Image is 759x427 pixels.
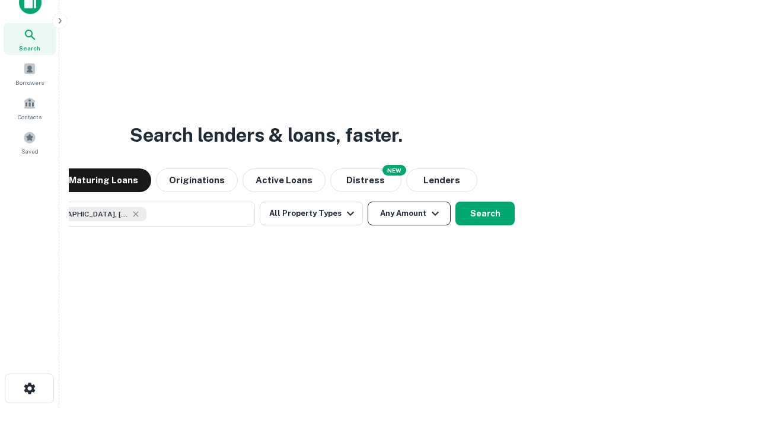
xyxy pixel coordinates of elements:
span: Saved [21,146,39,156]
button: Active Loans [243,168,326,192]
button: All Property Types [260,202,363,225]
a: Borrowers [4,58,56,90]
span: [GEOGRAPHIC_DATA], [GEOGRAPHIC_DATA], [GEOGRAPHIC_DATA] [40,209,129,219]
button: Maturing Loans [56,168,151,192]
button: [GEOGRAPHIC_DATA], [GEOGRAPHIC_DATA], [GEOGRAPHIC_DATA] [18,202,255,227]
iframe: Chat Widget [700,332,759,389]
button: Any Amount [368,202,451,225]
a: Saved [4,126,56,158]
span: Contacts [18,112,42,122]
h3: Search lenders & loans, faster. [130,121,403,149]
span: Search [19,43,40,53]
a: Contacts [4,92,56,124]
a: Search [4,23,56,55]
button: Lenders [406,168,477,192]
div: NEW [382,165,406,176]
button: Search [455,202,515,225]
button: Originations [156,168,238,192]
span: Borrowers [15,78,44,87]
button: Search distressed loans with lien and other non-mortgage details. [330,168,401,192]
